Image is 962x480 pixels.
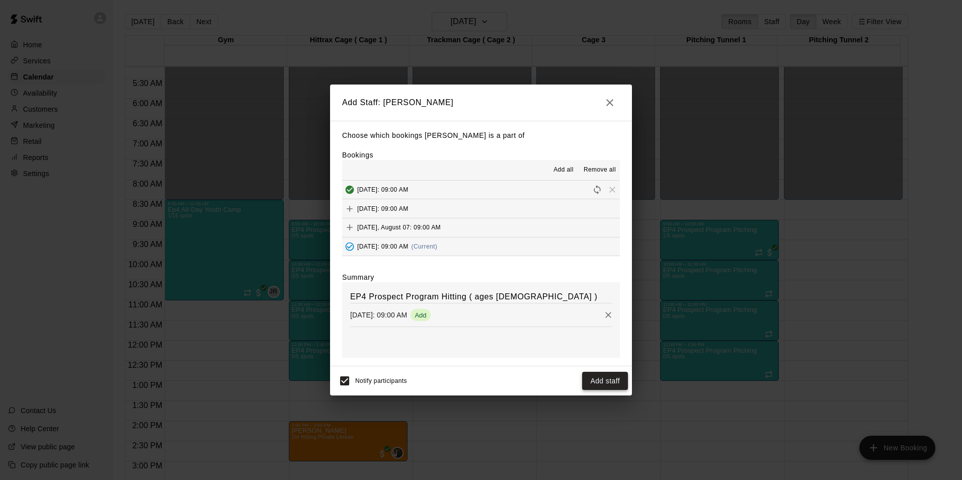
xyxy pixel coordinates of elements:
[355,377,407,384] span: Notify participants
[357,205,409,212] span: [DATE]: 09:00 AM
[357,243,409,250] span: [DATE]: 09:00 AM
[601,307,616,323] button: Remove
[582,372,628,390] button: Add staff
[342,151,373,159] label: Bookings
[412,243,438,250] span: (Current)
[342,272,374,282] label: Summary
[547,162,580,178] button: Add all
[584,165,616,175] span: Remove all
[590,186,605,193] span: Reschedule
[330,85,632,121] h2: Add Staff: [PERSON_NAME]
[342,237,620,256] button: Added - Collect Payment[DATE]: 09:00 AM(Current)
[342,239,357,254] button: Added - Collect Payment
[357,224,441,231] span: [DATE], August 07: 09:00 AM
[350,290,612,303] h6: EP4 Prospect Program Hitting ( ages [DEMOGRAPHIC_DATA] )
[605,186,620,193] span: Remove
[411,311,430,319] span: Add
[342,218,620,237] button: Add[DATE], August 07: 09:00 AM
[342,182,357,197] button: Added
[357,186,409,193] span: [DATE]: 09:00 AM
[553,165,574,175] span: Add all
[350,310,407,320] p: [DATE]: 09:00 AM
[342,223,357,231] span: Add
[342,181,620,199] button: Added[DATE]: 09:00 AMRescheduleRemove
[342,199,620,218] button: Add[DATE]: 09:00 AM
[342,204,357,212] span: Add
[580,162,620,178] button: Remove all
[342,129,620,142] p: Choose which bookings [PERSON_NAME] is a part of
